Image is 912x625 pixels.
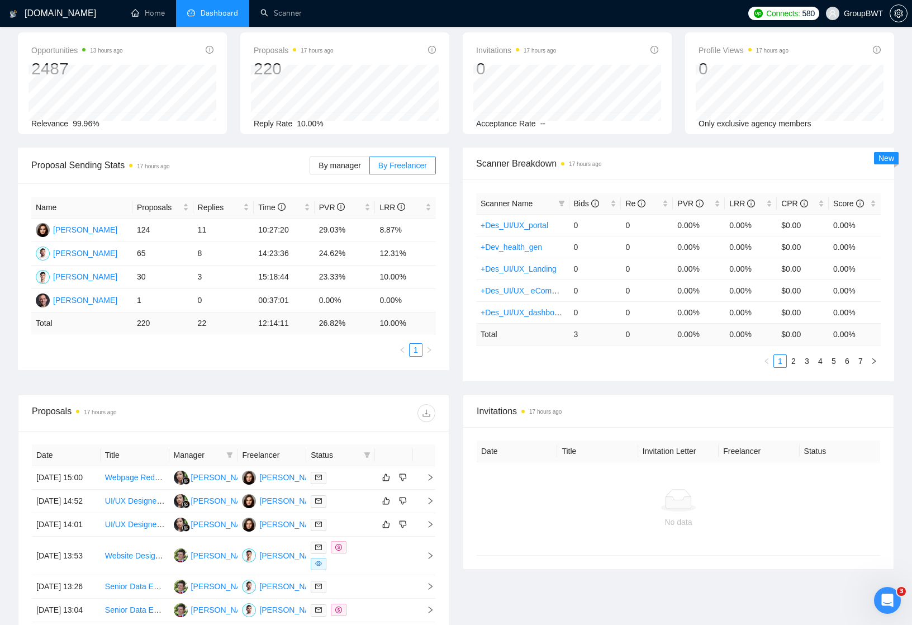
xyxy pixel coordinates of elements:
[53,247,117,259] div: [PERSON_NAME]
[375,289,436,313] td: 0.00%
[854,354,867,368] li: 7
[242,494,256,508] img: SK
[182,477,190,485] img: gigradar-bm.png
[396,343,409,357] button: left
[242,548,256,562] img: DN
[396,471,410,484] button: dislike
[53,271,117,283] div: [PERSON_NAME]
[242,603,256,617] img: AY
[760,354,773,368] li: Previous Page
[569,280,621,301] td: 0
[315,266,376,289] td: 23.33%
[800,441,880,462] th: Status
[696,200,704,207] span: info-circle
[315,560,322,567] span: eye
[574,199,599,208] span: Bids
[781,199,807,208] span: CPR
[315,544,322,551] span: mail
[787,354,800,368] li: 2
[193,266,254,289] td: 3
[399,496,407,505] span: dislike
[524,48,556,54] time: 17 hours ago
[174,605,255,614] a: AS[PERSON_NAME]
[187,9,195,17] span: dashboard
[315,521,322,528] span: mail
[206,46,213,54] span: info-circle
[31,197,132,219] th: Name
[36,248,117,257] a: AY[PERSON_NAME]
[399,347,406,353] span: left
[315,607,322,613] span: mail
[699,119,811,128] span: Only exclusive agency members
[32,404,234,422] div: Proposals
[874,587,901,614] iframe: Intercom live chat
[699,58,788,79] div: 0
[477,404,880,418] span: Invitations
[242,472,324,481] a: SK[PERSON_NAME]
[224,447,235,463] span: filter
[800,354,814,368] li: 3
[638,441,719,462] th: Invitation Letter
[105,582,180,591] a: Senior Data Engineer
[337,203,345,211] span: info-circle
[725,258,777,280] td: 0.00%
[378,161,427,170] span: By Freelancer
[73,119,99,128] span: 99.96%
[101,537,169,575] td: Website Design & Development for Travel, Concierge & Events Company
[311,449,359,461] span: Status
[319,161,360,170] span: By manager
[259,604,324,616] div: [PERSON_NAME]
[169,444,238,466] th: Manager
[32,444,101,466] th: Date
[476,119,536,128] span: Acceptance Rate
[174,518,188,532] img: SN
[399,520,407,529] span: dislike
[800,200,808,207] span: info-circle
[137,201,180,214] span: Proposals
[174,449,222,461] span: Manager
[673,258,725,280] td: 0.00%
[335,544,342,551] span: dollar
[591,200,599,207] span: info-circle
[481,221,548,230] a: +Des_UI/UX_portal
[36,295,117,304] a: VZ[PERSON_NAME]
[481,286,573,295] a: +Des_UI/UX_ eCommerce
[673,280,725,301] td: 0.00%
[105,605,180,614] a: Senior Data Engineer
[829,301,881,323] td: 0.00%
[301,48,333,54] time: 17 hours ago
[53,294,117,306] div: [PERSON_NAME]
[829,258,881,280] td: 0.00%
[174,551,255,560] a: AS[PERSON_NAME]
[191,604,255,616] div: [PERSON_NAME]
[191,518,255,531] div: [PERSON_NAME]
[814,355,826,367] a: 4
[132,266,193,289] td: 30
[417,606,434,614] span: right
[878,154,894,163] span: New
[409,343,422,357] li: 1
[259,495,324,507] div: [PERSON_NAME]
[725,301,777,323] td: 0.00%
[137,163,169,169] time: 17 hours ago
[827,354,840,368] li: 5
[315,474,322,481] span: mail
[897,587,906,596] span: 3
[725,214,777,236] td: 0.00%
[375,242,436,266] td: 12.31%
[569,236,621,258] td: 0
[621,236,673,258] td: 0
[777,214,829,236] td: $0.00
[84,409,116,415] time: 17 hours ago
[254,58,334,79] div: 220
[254,219,315,242] td: 10:27:20
[756,48,788,54] time: 17 hours ago
[101,444,169,466] th: Title
[829,236,881,258] td: 0.00%
[871,358,877,364] span: right
[829,10,837,17] span: user
[182,500,190,508] img: gigradar-bm.png
[417,404,435,422] button: download
[828,355,840,367] a: 5
[226,452,233,458] span: filter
